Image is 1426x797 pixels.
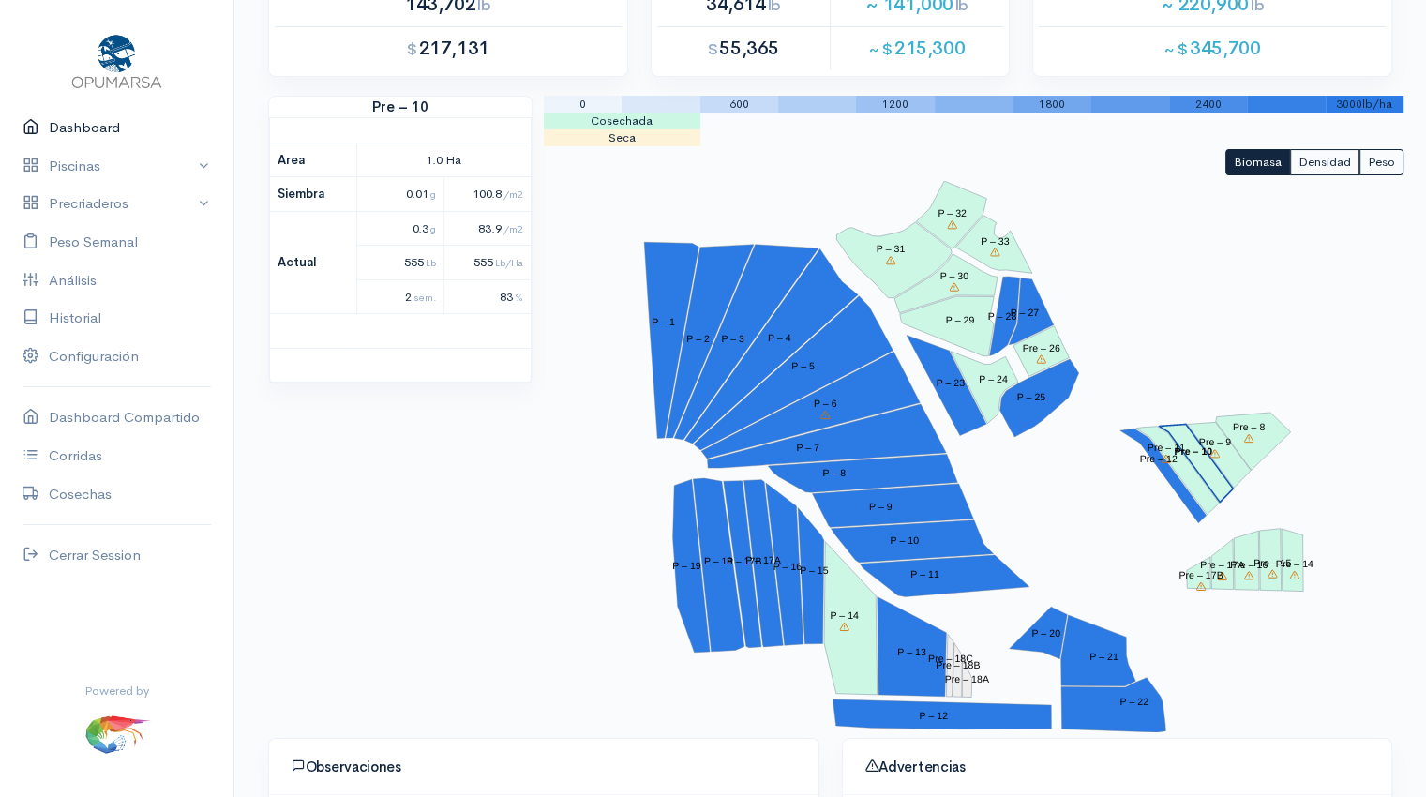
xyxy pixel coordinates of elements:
tspan: P – 12 [919,711,948,722]
span: $ [708,39,718,59]
span: lb/ha [1362,97,1392,112]
span: 600 [729,97,749,112]
tspan: P – 18 [704,556,733,567]
span: sem. [413,291,436,304]
td: 555 [356,246,443,280]
span: ~ $ [869,39,893,59]
span: Peso [1368,154,1395,170]
span: 1800 [1039,97,1065,112]
tspan: P – 3 [721,334,744,345]
td: Cosechada [544,113,700,129]
tspan: Pre – 16 [1230,559,1268,570]
tspan: P – 1 [652,317,675,328]
tspan: Pre – 17B [1178,570,1223,581]
td: 0.01 [356,177,443,212]
tspan: P – 7 [796,442,819,453]
tspan: P – 11 [910,569,939,580]
tspan: Pre – 18B [936,660,980,671]
img: ... [83,699,151,767]
span: Lb [426,256,436,269]
tspan: P – 25 [1016,391,1045,402]
td: 100.8 [443,177,531,212]
h4: Advertencias [865,759,1370,775]
tspan: P – 28 [987,310,1016,322]
td: Seca [544,129,700,146]
tspan: P – 32 [938,208,967,219]
span: 55,365 [708,37,779,60]
strong: Pre – 10 [269,97,532,118]
tspan: P – 9 [869,501,893,512]
tspan: Pre – 9 [1199,437,1231,448]
tspan: Pre – 14 [1276,559,1313,570]
tspan: P – 16 [773,561,802,572]
tspan: P – 20 [1031,627,1060,639]
tspan: P – 5 [791,361,815,372]
span: 3000 [1336,97,1362,112]
span: Biomasa [1234,154,1282,170]
span: g [430,222,436,235]
th: Area [270,143,357,177]
span: % [515,291,523,304]
span: 0 [579,97,586,112]
tspan: Pre – 26 [1022,342,1059,353]
tspan: P – 22 [1119,696,1148,707]
span: /m2 [503,222,523,235]
tspan: P – 19 [672,560,701,571]
tspan: P – 4 [768,333,791,344]
tspan: P – 14 [830,610,859,622]
h4: Observaciones [292,759,796,775]
button: Peso [1359,149,1403,176]
tspan: P – 21 [1089,652,1118,663]
tspan: P – 6 [814,398,837,410]
span: Densidad [1298,154,1351,170]
tspan: P – 24 [979,374,1008,385]
th: Actual [270,211,357,314]
td: 0.3 [356,211,443,246]
img: Opumarsa [68,30,166,90]
tspan: P – 2 [686,333,710,344]
tspan: P – 10 [890,534,919,546]
span: /m2 [503,188,523,201]
tspan: Pre – 17A [1200,560,1244,571]
span: ~ $ [1164,39,1188,59]
tspan: P – 17B [727,556,762,567]
span: g [430,188,436,201]
tspan: P – 15 [800,565,829,577]
td: 555 [443,246,531,280]
tspan: P – 17A [745,554,781,565]
tspan: Pre – 11 [1148,443,1185,454]
span: $ [407,39,417,59]
button: Biomasa [1225,149,1290,176]
button: Densidad [1290,149,1359,176]
td: 1.0 Ha [356,143,531,177]
span: 345,700 [1164,37,1260,60]
td: 83 [443,279,531,314]
span: 215,300 [869,37,965,60]
td: 83.9 [443,211,531,246]
tspan: Pre – 12 [1139,454,1177,465]
tspan: Pre – 8 [1233,422,1265,433]
tspan: Pre – 10 [1174,446,1212,458]
span: 2400 [1194,97,1221,112]
tspan: P – 23 [936,378,965,389]
tspan: P – 29 [946,315,975,326]
tspan: P – 8 [822,468,846,479]
tspan: P – 30 [939,270,968,281]
th: Siembra [270,177,357,212]
span: Lb/Ha [495,256,523,269]
tspan: P – 13 [897,646,926,657]
span: 1200 [882,97,908,112]
tspan: Pre – 18A [944,673,988,684]
tspan: Pre – 15 [1253,557,1291,568]
tspan: P – 33 [981,235,1010,247]
tspan: Pre – 18C [928,654,973,665]
tspan: P – 27 [1010,307,1039,318]
td: 2 [356,279,443,314]
tspan: P – 31 [877,244,906,255]
span: 217,131 [407,37,489,60]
